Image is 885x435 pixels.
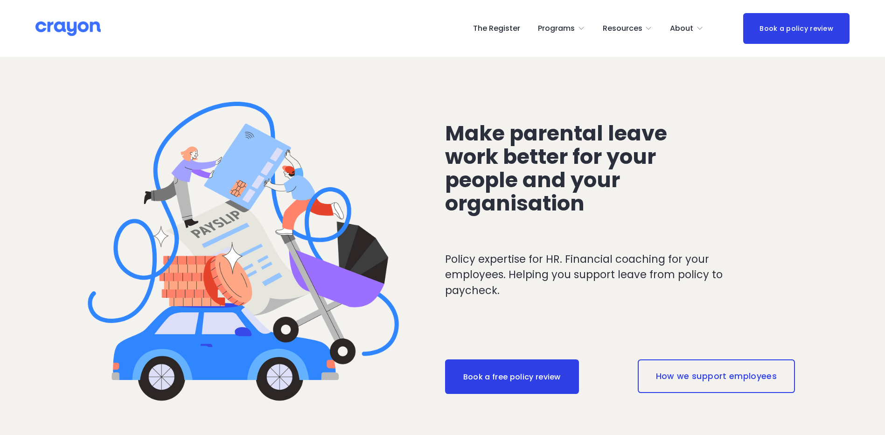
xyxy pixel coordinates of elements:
[603,21,653,36] a: folder dropdown
[603,22,642,35] span: Resources
[445,252,761,299] p: Policy expertise for HR. Financial coaching for your employees. Helping you support leave from po...
[638,359,795,393] a: How we support employees
[445,359,579,394] a: Book a free policy review
[670,21,704,36] a: folder dropdown
[445,119,672,218] span: Make parental leave work better for your people and your organisation
[743,13,850,43] a: Book a policy review
[538,21,585,36] a: folder dropdown
[670,22,693,35] span: About
[35,21,101,37] img: Crayon
[473,21,520,36] a: The Register
[538,22,575,35] span: Programs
